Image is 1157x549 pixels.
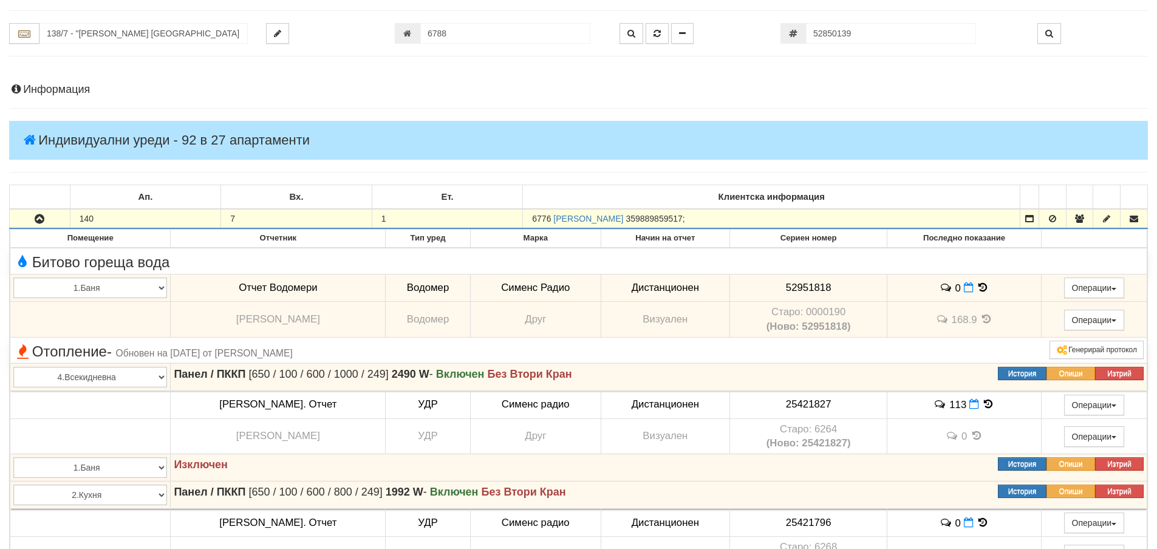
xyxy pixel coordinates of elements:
td: Визуален [601,418,729,454]
span: 113 [949,398,966,410]
td: Дистанционен [601,390,729,418]
td: УДР [386,509,470,537]
th: Тип уред [386,230,470,248]
button: Операции [1064,426,1125,447]
strong: Без Втори Кран [488,368,572,380]
span: [PERSON_NAME] [236,313,320,325]
td: 7 [221,209,372,228]
button: Опиши [1046,485,1095,498]
input: Абонатна станция [39,23,248,44]
span: Отопление [13,344,293,360]
th: Марка [470,230,601,248]
strong: 2490 W [392,368,429,380]
strong: 1992 W [386,486,423,498]
td: Друг [470,302,601,338]
td: Дистанционен [601,509,729,537]
a: [PERSON_NAME] [553,214,623,223]
span: 0 [955,517,961,528]
b: Ап. [138,192,153,202]
span: История на показанията [970,430,983,442]
th: Начин на отчет [601,230,729,248]
b: (Ново: 25421827) [766,437,851,449]
td: Водомер [386,274,470,302]
td: : No sort applied, sorting is disabled [10,185,70,210]
button: Опиши [1046,457,1095,471]
td: : No sort applied, sorting is disabled [1020,185,1039,210]
span: - [107,343,112,360]
span: Битово гореща вода [13,254,169,270]
span: История на забележките [933,398,949,410]
span: История на забележките [939,517,955,528]
button: Изтрий [1095,485,1144,498]
span: 25421796 [786,517,831,528]
input: Партида № [420,23,590,44]
button: История [998,367,1046,380]
span: [PERSON_NAME]. Отчет [219,398,336,410]
span: 0 [955,282,961,293]
span: 1 [381,214,386,223]
span: История на показанията [980,313,993,325]
i: Нов Отчет към 31/08/2025 [964,282,974,293]
td: Друг [470,418,601,454]
td: Сименс радио [470,390,601,418]
th: Последно показание [887,230,1041,248]
h4: Индивидуални уреди - 92 в 27 апартаменти [9,121,1148,160]
td: Ап.: No sort applied, sorting is disabled [70,185,221,210]
td: Устройство със сериен номер 6264 беше подменено от устройство със сериен номер 25421827 [729,418,887,454]
strong: Включен [430,486,479,498]
td: Ет.: No sort applied, sorting is disabled [372,185,523,210]
button: Операции [1064,310,1125,330]
td: : No sort applied, sorting is disabled [1121,185,1148,210]
td: Клиентска информация: No sort applied, sorting is disabled [523,185,1020,210]
td: : No sort applied, sorting is disabled [1093,185,1121,210]
span: История на показанията [976,282,989,293]
span: 52951818 [786,282,831,293]
h4: Информация [9,84,1148,96]
span: 0 [961,431,967,442]
span: История на забележките [946,430,961,442]
td: УДР [386,390,470,418]
button: История [998,457,1046,471]
td: 140 [70,209,221,228]
td: Водомер [386,302,470,338]
span: 359889859517 [626,214,682,223]
span: 168.9 [952,314,977,326]
span: - [392,368,433,380]
input: Сериен номер [806,23,976,44]
strong: Панел / ПККП [174,368,245,380]
td: ; [523,209,1020,228]
button: Изтрий [1095,457,1144,471]
td: УДР [386,418,470,454]
th: Помещение [10,230,171,248]
td: : No sort applied, sorting is disabled [1039,185,1066,210]
th: Сериен номер [729,230,887,248]
span: История на забележките [935,313,951,325]
b: Ет. [442,192,454,202]
i: Нов Отчет към 31/08/2025 [964,517,974,528]
b: Клиентска информация [718,192,825,202]
button: Операции [1064,395,1125,415]
strong: Без Втори Кран [482,486,566,498]
span: Обновен на [DATE] от [PERSON_NAME] [116,348,293,358]
th: Отчетник [171,230,386,248]
td: Вх.: No sort applied, sorting is disabled [221,185,372,210]
td: Сименс радио [470,509,601,537]
strong: Панел / ПККП [174,486,245,498]
span: [PERSON_NAME] [236,430,320,442]
span: История на показанията [976,517,989,528]
button: Опиши [1046,367,1095,380]
button: Операции [1064,513,1125,533]
b: (Ново: 52951818) [766,321,851,332]
i: Нов Отчет към 31/08/2025 [969,399,979,409]
span: - [386,486,427,498]
span: История на забележките [939,282,955,293]
button: История [998,485,1046,498]
td: Дистанционен [601,274,729,302]
span: История на показанията [982,398,995,410]
td: Устройство със сериен номер 0000190 беше подменено от устройство със сериен номер 52951818 [729,302,887,338]
span: [650 / 100 / 600 / 1000 / 249] [249,368,389,380]
strong: Изключен [174,459,228,471]
b: Вх. [290,192,304,202]
span: 25421827 [786,398,831,410]
td: : No sort applied, sorting is disabled [1066,185,1093,210]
